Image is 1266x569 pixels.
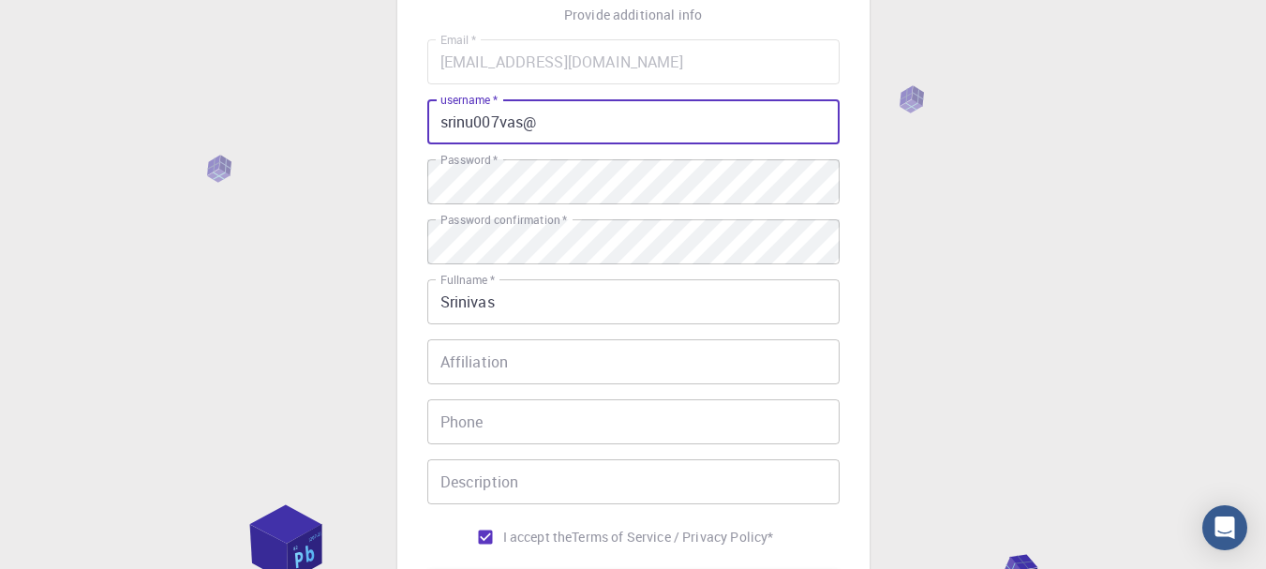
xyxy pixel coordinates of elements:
[564,6,702,24] p: Provide additional info
[440,212,567,228] label: Password confirmation
[440,32,476,48] label: Email
[572,528,773,547] p: Terms of Service / Privacy Policy *
[503,528,573,547] span: I accept the
[440,152,498,168] label: Password
[572,528,773,547] a: Terms of Service / Privacy Policy*
[1202,505,1247,550] div: Open Intercom Messenger
[440,92,498,108] label: username
[440,272,495,288] label: Fullname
